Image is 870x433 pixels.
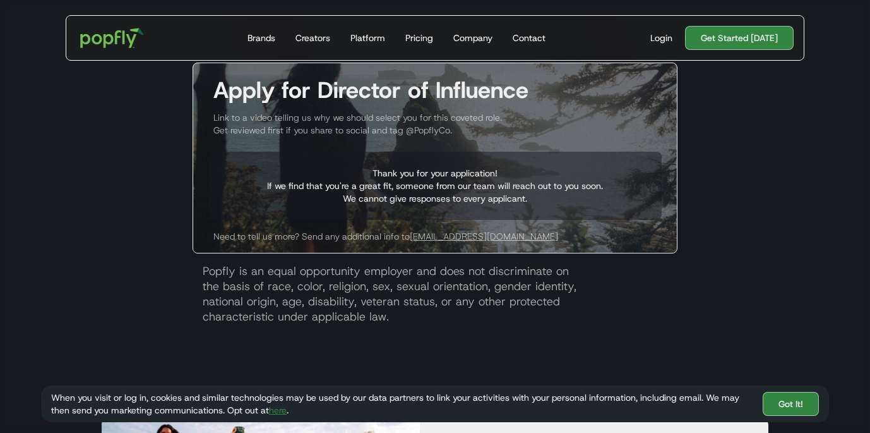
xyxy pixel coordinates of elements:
a: Contact [508,16,551,60]
a: Login [645,32,677,44]
a: here [269,405,287,416]
a: Pricing [400,16,438,60]
div: Contact [513,32,545,44]
a: Company [448,16,498,60]
div: Pricing [405,32,433,44]
div: Platform [350,32,385,44]
a: Platform [345,16,390,60]
div: Login [650,32,672,44]
div: Link to a video telling us why we should select you for this coveted role. Get reviewed first if ... [193,111,677,137]
div: Brands [247,32,275,44]
div: Director of Influence Application success [208,152,662,220]
div: When you visit or log in, cookies and similar technologies may be used by our data partners to li... [51,391,753,417]
div: Need to tell us more? Send any additional info to [193,230,677,243]
a: [EMAIL_ADDRESS][DOMAIN_NAME] [410,231,558,242]
strong: Apply for Director of Influence [213,75,528,105]
a: Got It! [763,392,819,416]
p: Popfly is an equal opportunity employer and does not discriminate on the basis of race, color, re... [193,253,677,324]
div: Thank you for your application! If we find that you're a great fit, someone from our team will re... [223,167,647,205]
a: Brands [242,16,280,60]
a: home [71,19,153,57]
a: Get Started [DATE] [685,26,794,50]
div: Creators [295,32,330,44]
a: Creators [290,16,335,60]
div: Company [453,32,492,44]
